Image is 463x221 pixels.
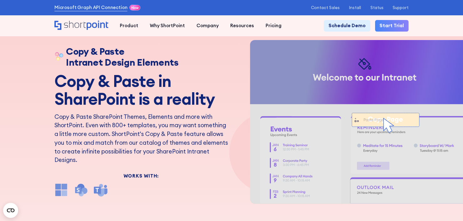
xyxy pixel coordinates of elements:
a: Status [370,5,384,10]
a: Install [349,5,361,10]
a: Microsoft Graph API Connection [54,4,128,11]
h2: Copy & Paste in SharePoint is a reality [54,72,228,108]
p: Copy & Paste SharePoint Themes, Elements and more with ShortPoint. Even with 800+ templates, you ... [54,113,228,165]
div: Product [120,22,138,29]
div: Pricing [266,22,282,29]
a: Resources [224,20,260,32]
a: Schedule Demo [324,20,370,32]
a: Contact Sales [311,5,340,10]
img: microsoft teams icon [94,183,108,197]
img: SharePoint icon [74,183,88,197]
a: Product [114,20,144,32]
h1: Copy & Paste Intranet Design Elements [66,46,179,68]
a: Start Trial [375,20,409,32]
a: Pricing [260,20,287,32]
div: Works With: [54,174,228,178]
div: Company [196,22,219,29]
a: Company [191,20,224,32]
a: Support [393,5,409,10]
a: Home [54,21,108,31]
iframe: Chat Widget [351,149,463,221]
button: Open CMP widget [3,203,18,218]
div: Resources [230,22,254,29]
a: Why ShortPoint [144,20,191,32]
img: microsoft office icon [54,183,68,197]
div: Why ShortPoint [150,22,185,29]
